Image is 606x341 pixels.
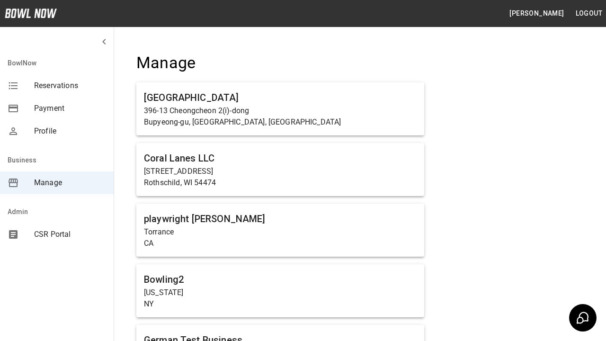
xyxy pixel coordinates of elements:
[144,90,417,105] h6: [GEOGRAPHIC_DATA]
[144,272,417,287] h6: Bowling2
[144,211,417,226] h6: playwright [PERSON_NAME]
[144,151,417,166] h6: Coral Lanes LLC
[136,53,424,73] h4: Manage
[144,238,417,249] p: CA
[34,80,106,91] span: Reservations
[34,229,106,240] span: CSR Portal
[144,287,417,298] p: [US_STATE]
[144,166,417,177] p: [STREET_ADDRESS]
[144,226,417,238] p: Torrance
[5,9,57,18] img: logo
[34,126,106,137] span: Profile
[144,177,417,188] p: Rothschild, WI 54474
[506,5,568,22] button: [PERSON_NAME]
[34,177,106,188] span: Manage
[144,117,417,128] p: Bupyeong-gu, [GEOGRAPHIC_DATA], [GEOGRAPHIC_DATA]
[144,105,417,117] p: 396-13 Cheongcheon 2(i)-dong
[572,5,606,22] button: Logout
[144,298,417,310] p: NY
[34,103,106,114] span: Payment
